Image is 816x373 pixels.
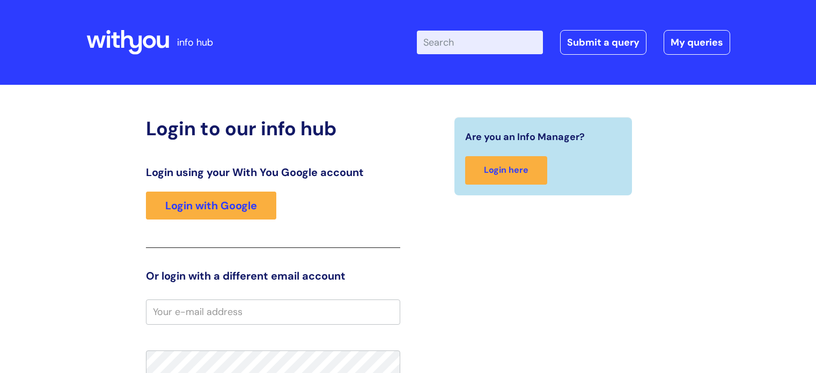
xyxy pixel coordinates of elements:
[177,34,213,51] p: info hub
[417,31,543,54] input: Search
[560,30,646,55] a: Submit a query
[146,269,400,282] h3: Or login with a different email account
[146,299,400,324] input: Your e-mail address
[664,30,730,55] a: My queries
[146,192,276,220] a: Login with Google
[146,166,400,179] h3: Login using your With You Google account
[465,128,585,145] span: Are you an Info Manager?
[465,156,547,185] a: Login here
[146,117,400,140] h2: Login to our info hub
